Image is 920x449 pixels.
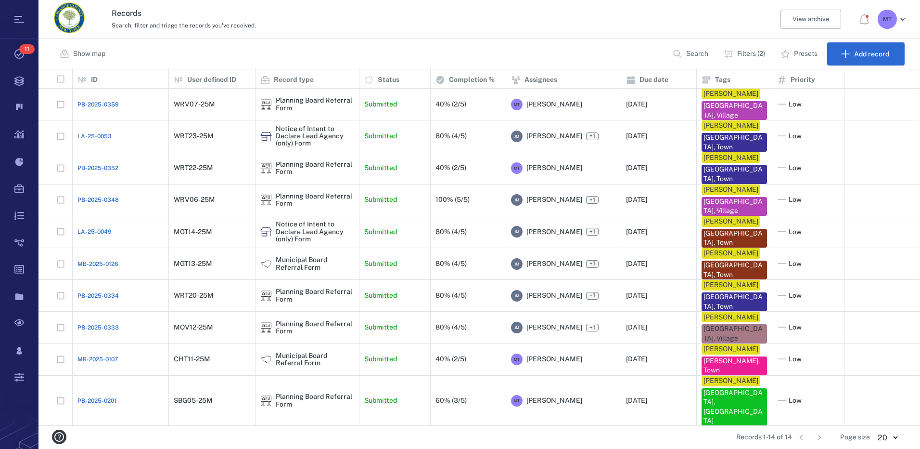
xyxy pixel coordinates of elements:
div: [GEOGRAPHIC_DATA], Town [703,165,765,184]
button: MT [878,10,908,29]
div: WRT20-25M [174,292,214,299]
div: [GEOGRAPHIC_DATA], Town [703,229,765,248]
div: [PERSON_NAME] [703,376,758,386]
div: M T [511,354,523,365]
span: [PERSON_NAME] [526,163,582,173]
button: View archive [780,10,841,29]
span: Low [789,323,802,332]
span: Low [789,195,802,205]
div: Planning Board Referral Form [276,161,354,176]
p: Show map [73,49,105,59]
div: [GEOGRAPHIC_DATA], Town [703,292,765,311]
div: 80% (4/5) [435,260,467,267]
span: Low [789,291,802,301]
span: PB-2025-0334 [77,291,119,300]
a: MB-2025-0126 [77,260,118,268]
p: ID [91,75,98,85]
a: PB-2025-0352 [77,164,118,172]
span: MB-2025-0107 [77,355,118,364]
span: [PERSON_NAME] [526,396,582,406]
div: [GEOGRAPHIC_DATA], Village [703,197,765,216]
p: Assignees [524,75,557,85]
div: [PERSON_NAME] [703,249,758,258]
span: [PERSON_NAME] [526,195,582,205]
a: PB-2025-0348 [77,196,119,204]
div: CHT11-25M [174,356,210,363]
div: Planning Board Referral Form [260,99,272,110]
p: Submitted [364,396,397,406]
p: Submitted [364,100,397,109]
div: [PERSON_NAME] [703,280,758,290]
div: [PERSON_NAME] [703,313,758,322]
div: [DATE] [626,292,647,299]
span: [PERSON_NAME] [526,355,582,364]
span: +1 [586,196,599,204]
span: Low [789,132,802,141]
span: +1 [586,132,599,140]
div: 80% (4/5) [435,132,467,140]
div: [PERSON_NAME] [703,89,758,99]
div: Notice of Intent to Declare Lead Agency (only) Form [260,131,272,142]
span: +1 [586,260,599,268]
span: 11 [19,44,35,54]
div: MGT13-25M [174,260,212,267]
div: M T [511,162,523,174]
div: J M [511,258,523,270]
div: [DATE] [626,356,647,363]
span: Help [22,7,41,15]
div: J M [511,226,523,238]
img: icon Municipal Board Referral Form [260,354,272,365]
div: M T [878,10,897,29]
span: +1 [586,324,599,331]
div: Planning Board Referral Form [276,320,354,335]
p: Status [378,75,399,85]
div: 80% (4/5) [435,228,467,236]
div: Notice of Intent to Declare Lead Agency (only) Form [260,226,272,238]
span: +1 [588,196,597,204]
span: Low [789,227,802,237]
span: PB-2025-0333 [77,323,119,332]
div: [PERSON_NAME] [703,153,758,163]
div: J M [511,131,523,142]
span: +1 [588,132,597,140]
a: PB-2025-0201 [77,396,116,405]
div: MOV12-25M [174,324,213,331]
div: 60% (3/5) [435,397,467,404]
span: [PERSON_NAME] [526,100,582,109]
div: Planning Board Referral Form [260,162,272,174]
button: Search [667,42,716,66]
button: Filters (2) [718,42,773,66]
div: Planning Board Referral Form [260,395,272,407]
p: User defined ID [187,75,236,85]
div: [PERSON_NAME] [703,217,758,226]
div: [DATE] [626,228,647,236]
a: PB-2025-0359 [77,100,119,109]
a: Go home [54,2,85,37]
div: WRV07-25M [174,101,215,108]
div: J M [511,322,523,333]
p: Due date [639,75,668,85]
p: Submitted [364,259,397,269]
p: Submitted [364,195,397,205]
span: +1 [586,228,599,236]
div: 80% (4/5) [435,324,467,331]
div: [GEOGRAPHIC_DATA], Village [703,324,765,343]
span: [PERSON_NAME] [526,259,582,269]
div: [GEOGRAPHIC_DATA], Town [703,133,765,152]
span: +1 [588,228,597,236]
div: [DATE] [626,260,647,267]
div: Planning Board Referral Form [260,290,272,302]
div: M T [511,99,523,110]
span: Low [789,163,802,173]
div: 80% (4/5) [435,292,467,299]
p: Submitted [364,323,397,332]
span: LA-25-0053 [77,132,112,141]
div: [PERSON_NAME] [703,344,758,354]
div: Notice of Intent to Declare Lead Agency (only) Form [276,125,354,147]
div: [DATE] [626,324,647,331]
p: Completion % [449,75,495,85]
